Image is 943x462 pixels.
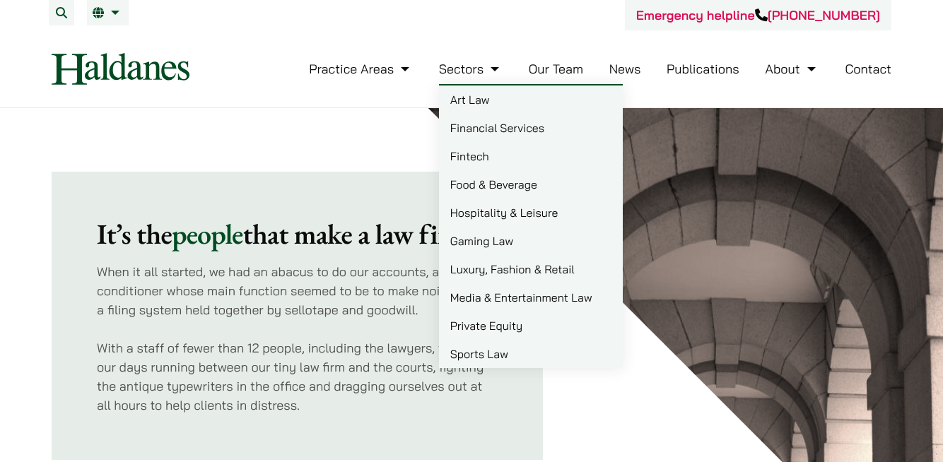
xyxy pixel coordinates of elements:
[439,255,623,283] a: Luxury, Fashion & Retail
[845,61,891,77] a: Contact
[97,338,498,415] p: With a staff of fewer than 12 people, including the lawyers, we spent our days running between ou...
[97,262,498,319] p: When it all started, we had an abacus to do our accounts, an air conditioner whose main function ...
[529,61,583,77] a: Our Team
[439,142,623,170] a: Fintech
[609,61,641,77] a: News
[439,114,623,142] a: Financial Services
[667,61,739,77] a: Publications
[439,283,623,312] a: Media & Entertainment Law
[439,312,623,340] a: Private Equity
[93,7,123,18] a: EN
[172,215,243,252] mark: people
[439,199,623,227] a: Hospitality & Leisure
[439,170,623,199] a: Food & Beverage
[439,61,503,77] a: Sectors
[439,227,623,255] a: Gaming Law
[439,85,623,114] a: Art Law
[97,217,498,251] h2: It’s the that make a law firm
[636,7,880,23] a: Emergency helpline[PHONE_NUMBER]
[765,61,819,77] a: About
[439,340,623,368] a: Sports Law
[309,61,413,77] a: Practice Areas
[52,53,189,85] img: Logo of Haldanes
